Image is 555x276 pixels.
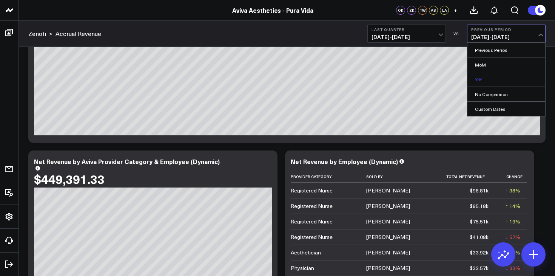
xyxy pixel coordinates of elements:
[55,29,101,38] a: Accrual Revenue
[467,87,545,101] a: No Comparison
[366,249,410,256] div: [PERSON_NAME]
[470,233,489,241] div: $41.08k
[454,8,457,13] span: +
[440,6,449,15] div: LA
[495,171,527,183] th: Change
[432,171,495,183] th: Total Net Revenue
[291,264,314,272] div: Physician
[366,187,410,194] div: [PERSON_NAME]
[471,27,541,32] b: Previous Period
[467,43,545,57] a: Previous Period
[506,187,520,194] div: ↑ 38%
[367,25,446,43] button: Last Quarter[DATE]-[DATE]
[429,6,438,15] div: AS
[467,57,545,72] a: MoM
[291,171,366,183] th: Provider Category
[366,218,410,225] div: [PERSON_NAME]
[467,72,545,87] a: YoY
[451,6,460,15] button: +
[366,264,410,272] div: [PERSON_NAME]
[506,202,520,210] div: ↑ 14%
[407,6,416,15] div: ZK
[28,29,46,38] a: Zenoti
[470,264,489,272] div: $33.57k
[291,187,333,194] div: Registered Nurse
[28,29,52,38] div: >
[506,218,520,225] div: ↑ 19%
[470,202,489,210] div: $95.18k
[366,202,410,210] div: [PERSON_NAME]
[506,233,520,241] div: ↓ 57%
[232,6,313,14] a: Aviva Aesthetics - Pura Vida
[291,202,333,210] div: Registered Nurse
[34,172,105,186] div: $449,391.33
[372,27,442,32] b: Last Quarter
[470,187,489,194] div: $98.81k
[291,218,333,225] div: Registered Nurse
[396,6,405,15] div: OK
[418,6,427,15] div: TW
[291,233,333,241] div: Registered Nurse
[34,157,220,166] div: Net Revenue by Aviva Provider Category & Employee (Dynamic)
[450,31,463,36] div: VS
[366,233,410,241] div: [PERSON_NAME]
[506,264,520,272] div: ↓ 33%
[372,34,442,40] span: [DATE] - [DATE]
[471,34,541,40] span: [DATE] - [DATE]
[470,249,489,256] div: $33.92k
[470,218,489,225] div: $75.51k
[467,25,546,43] button: Previous Period[DATE]-[DATE]
[467,102,545,116] a: Custom Dates
[366,171,432,183] th: Sold By
[291,249,321,256] div: Aesthetician
[291,157,398,166] div: Net Revenue by Employee (Dynamic)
